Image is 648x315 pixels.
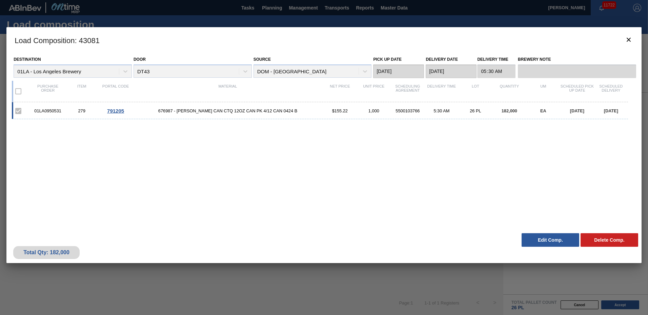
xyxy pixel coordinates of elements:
label: Brewery Note [518,55,636,64]
span: [DATE] [570,108,584,113]
div: Total Qty: 182,000 [18,249,75,256]
div: 01LA0950531 [31,108,65,113]
div: $155.22 [323,108,357,113]
span: 182,000 [502,108,517,113]
label: Source [254,57,271,62]
span: [DATE] [604,108,618,113]
h3: Load Composition : 43081 [6,27,642,53]
div: UM [526,84,560,98]
div: Portal code [99,84,133,98]
div: Go to Order [99,108,133,114]
button: Edit Comp. [522,233,579,247]
button: Delete Comp. [581,233,638,247]
div: Lot [459,84,492,98]
div: Delivery Time [425,84,459,98]
div: Unit Price [357,84,391,98]
div: 5:30 AM [425,108,459,113]
div: Item [65,84,99,98]
label: Door [134,57,146,62]
div: Material [133,84,323,98]
div: 1,000 [357,108,391,113]
div: Purchase order [31,84,65,98]
input: mm/dd/yyyy [426,64,477,78]
label: Pick up Date [373,57,402,62]
div: 5500103766 [391,108,425,113]
label: Delivery Time [477,55,515,64]
input: mm/dd/yyyy [373,64,424,78]
span: 791205 [107,108,124,114]
div: Quantity [492,84,526,98]
div: 279 [65,108,99,113]
label: Delivery Date [426,57,458,62]
label: Destination [14,57,41,62]
span: EA [540,108,546,113]
div: 26 PL [459,108,492,113]
div: Scheduling Agreement [391,84,425,98]
div: Scheduled Pick up Date [560,84,594,98]
div: Scheduled Delivery [594,84,628,98]
div: Net Price [323,84,357,98]
span: 676987 - CARR CAN CTQ 12OZ CAN PK 4/12 CAN 0424 B [133,108,323,113]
